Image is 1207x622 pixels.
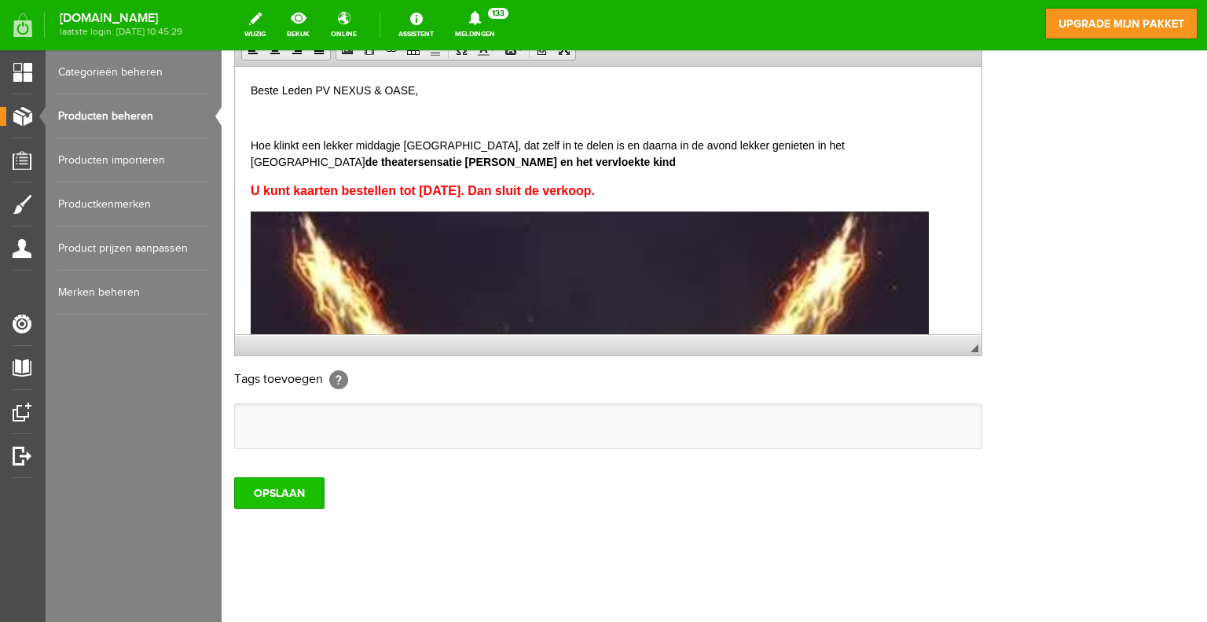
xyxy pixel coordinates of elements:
input: OPSLAAN [13,427,103,458]
a: upgrade mijn pakket [1045,8,1198,39]
iframe: Tekstverwerker, ctl00_ContentPlaceHolder1_Common1_rdDescription_rptResouce_ctl00_txtValue [13,17,760,284]
strong: [DOMAIN_NAME] [60,14,182,23]
a: Productkenmerken [58,182,209,226]
a: Product prijzen aanpassen [58,226,209,271]
a: bekijk [277,8,319,42]
a: wijzig [235,8,275,42]
a: Assistent [389,8,443,42]
h2: Tags toevoegen [13,320,761,339]
p: Hoe klinkt een lekker middagje [GEOGRAPHIC_DATA], dat zelf in te delen is en daarna in de avond l... [16,71,731,104]
a: Meldingen133 [446,8,504,42]
strong: de theatersensatie [PERSON_NAME] en het vervloekte kind [130,89,441,101]
span: 133 [488,8,508,19]
a: Producten importeren [58,138,209,182]
a: online [321,8,366,42]
a: Categorieën beheren [58,50,209,94]
span: laatste login: [DATE] 10:45:29 [60,28,182,36]
span: [?] [108,320,127,339]
a: Producten beheren [58,94,209,138]
strong: U kunt kaarten bestellen tot [DATE]. Dan sluit de verkoop. [16,117,360,131]
span: Sleep om te herschalen [749,294,757,302]
a: Merken beheren [58,271,209,315]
